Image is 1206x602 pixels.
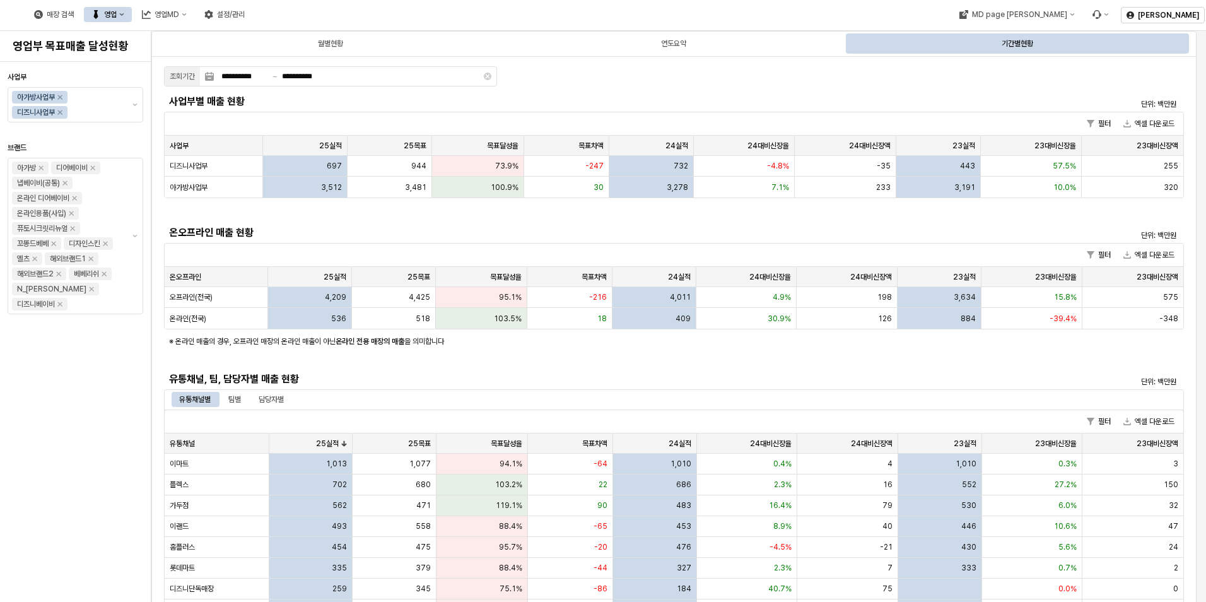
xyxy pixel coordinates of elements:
span: 103.5% [494,314,522,324]
div: 온라인 디어베이비 [17,192,69,204]
div: 연도요약 [503,33,844,54]
span: 27.2% [1055,480,1077,490]
span: 94.1% [500,459,522,469]
span: 4,011 [670,292,691,302]
span: 23대비신장율 [1035,272,1077,282]
div: 영업 [104,10,117,19]
button: MD page [PERSON_NAME] [951,7,1082,22]
span: 디즈니사업부 [170,161,208,171]
span: 103.2% [495,480,522,490]
span: 24 [1169,542,1178,552]
span: 온라인(전국) [170,314,206,324]
span: 0.7% [1058,563,1077,573]
span: 2.3% [774,480,792,490]
span: 446 [961,521,976,531]
span: 476 [676,542,691,552]
span: 오프라인(전국) [170,292,213,302]
div: 기간별현황 [1002,36,1033,51]
span: 150 [1164,480,1178,490]
span: 23대비신장액 [1137,439,1178,449]
span: 7.1% [771,182,789,192]
span: 23대비신장액 [1137,272,1178,282]
span: 16 [883,480,893,490]
div: Remove 베베리쉬 [102,271,107,276]
span: 25목표 [404,141,426,151]
span: 7 [887,563,893,573]
span: 플렉스 [170,480,189,490]
span: -247 [585,161,604,171]
span: 16.4% [769,500,792,511]
p: [PERSON_NAME] [1138,10,1199,20]
div: Remove 아가방사업부 [57,95,62,100]
span: 25목표 [407,272,430,282]
span: -39.4% [1050,314,1077,324]
div: 팀별 [221,392,249,407]
span: 453 [676,521,691,531]
span: 558 [416,521,431,531]
span: 493 [332,521,347,531]
span: 0.0% [1058,584,1077,594]
h5: 사업부별 매출 현황 [169,95,924,108]
span: 95.1% [499,292,522,302]
span: 23대비신장액 [1137,141,1178,151]
div: Remove 엘츠 [32,256,37,261]
div: 온라인용품(사입) [17,207,66,220]
span: 75 [882,584,893,594]
span: 379 [416,563,431,573]
span: 30 [594,182,604,192]
span: 73.9% [495,161,518,171]
div: 베베리쉬 [74,268,99,280]
span: 23실적 [952,141,975,151]
span: 552 [962,480,976,490]
span: 198 [877,292,892,302]
span: 18 [597,314,607,324]
div: Remove 냅베이비(공통) [62,180,67,186]
h4: 영업부 목표매출 달성현황 [13,40,138,52]
span: 홈플러스 [170,542,195,552]
span: 47 [1168,521,1178,531]
span: -86 [594,584,607,594]
span: 57.5% [1053,161,1076,171]
div: 담당자별 [251,392,291,407]
span: 697 [327,161,342,171]
span: 24대비신장율 [747,141,789,151]
div: Remove 디즈니사업부 [57,110,62,115]
p: ※ 온라인 매출의 경우, 오프라인 매장의 온라인 매출이 아닌 을 의미합니다 [169,336,1009,347]
span: 사업부 [8,73,26,81]
span: 23대비신장율 [1035,439,1077,449]
div: Remove N_이야이야오 [89,286,94,292]
span: -35 [877,161,891,171]
span: 4 [887,459,893,469]
div: Menu item 6 [1084,7,1116,22]
span: 680 [416,480,431,490]
div: 디즈니사업부 [17,106,55,119]
strong: 온라인 전용 매장의 매출 [336,337,404,346]
span: 1,013 [326,459,347,469]
span: 327 [677,563,691,573]
span: 5.6% [1058,542,1077,552]
span: 이마트 [170,459,189,469]
button: 필터 [1082,414,1116,429]
span: 24대비신장액 [851,439,893,449]
div: 영업 [84,7,132,22]
span: 온오프라인 [170,272,201,282]
span: 4,425 [409,292,430,302]
div: MD page 이동 [951,7,1082,22]
span: 471 [416,500,431,511]
div: 매장 검색 [26,7,81,22]
button: 엑셀 다운로드 [1118,414,1180,429]
span: 483 [676,500,691,511]
span: 목표달성율 [490,272,522,282]
span: 24실적 [668,272,691,282]
div: Remove 해외브랜드2 [56,271,61,276]
button: 필터 [1082,116,1116,131]
span: 23대비신장율 [1034,141,1076,151]
span: -44 [594,563,607,573]
div: 설정/관리 [197,7,252,22]
span: 22 [599,480,607,490]
span: 40 [882,521,893,531]
div: 아가방사업부 [17,91,55,103]
span: -216 [589,292,607,302]
span: 95.7% [499,542,522,552]
span: 184 [677,584,691,594]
